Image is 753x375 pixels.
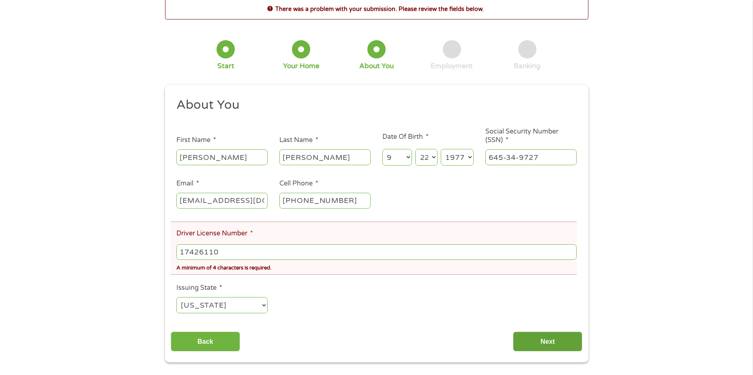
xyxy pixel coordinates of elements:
[513,332,582,351] input: Next
[485,127,577,144] label: Social Security Number (SSN)
[176,193,268,208] input: john@gmail.com
[176,97,571,113] h2: About You
[165,4,588,13] h2: There was a problem with your submission. Please review the fields below.
[176,149,268,165] input: John
[176,136,216,144] label: First Name
[176,284,222,292] label: Issuing State
[176,179,199,188] label: Email
[176,261,576,272] div: A minimum of 4 characters is required.
[485,149,577,165] input: 078-05-1120
[279,179,318,188] label: Cell Phone
[431,62,473,71] div: Employment
[514,62,541,71] div: Banking
[382,133,429,141] label: Date Of Birth
[176,229,253,238] label: Driver License Number
[359,62,394,71] div: About You
[283,62,320,71] div: Your Home
[279,149,371,165] input: Smith
[279,193,371,208] input: (541) 754-3010
[171,332,240,351] input: Back
[217,62,234,71] div: Start
[279,136,318,144] label: Last Name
